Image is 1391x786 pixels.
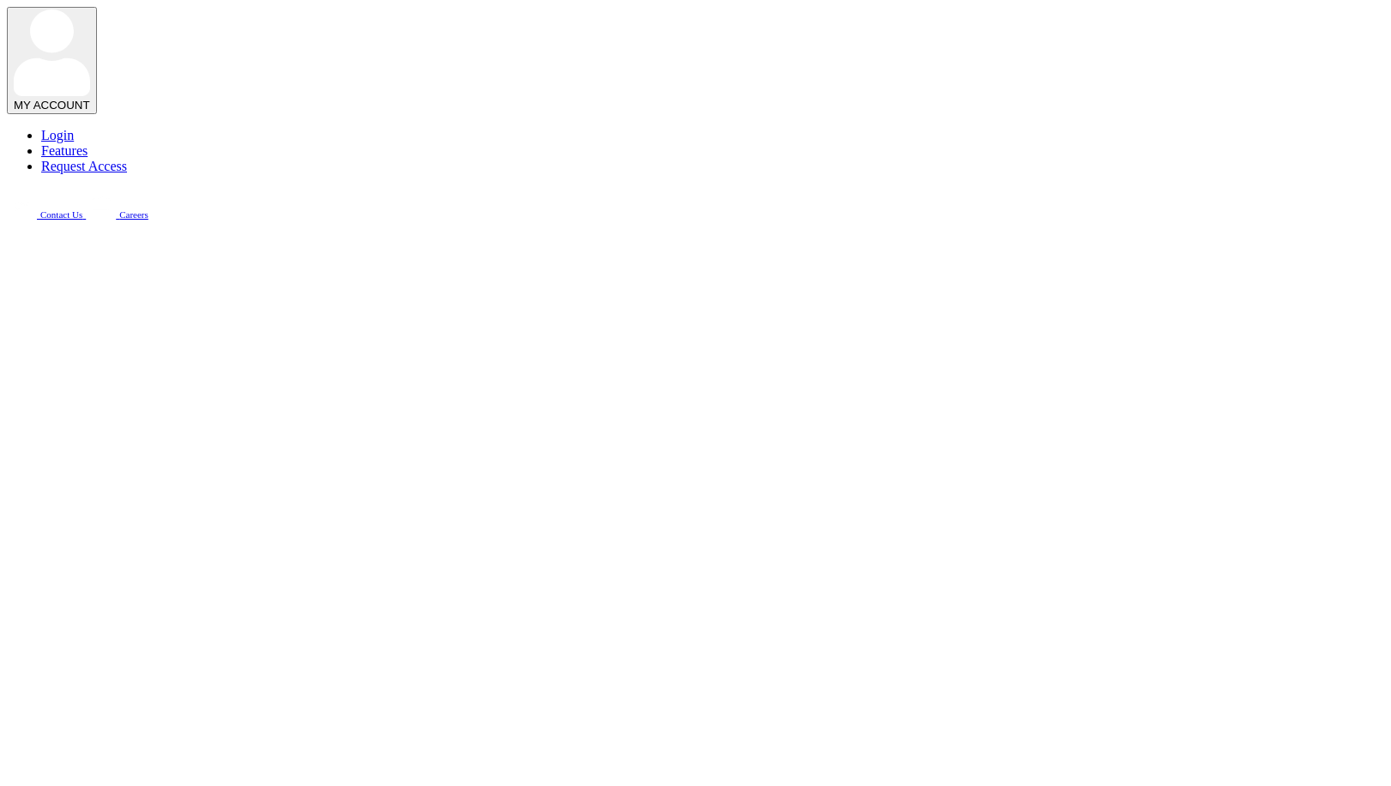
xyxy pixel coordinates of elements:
a: Contact Us [7,206,86,221]
a: Features [41,143,88,158]
img: Beacon Funding chat [7,188,37,218]
a: Login [41,128,74,142]
a: Request Access [41,159,127,173]
span: Careers [119,209,148,220]
img: Beacon Funding Careers [86,188,116,218]
a: Careers [86,206,148,221]
button: MY ACCOUNT [7,7,97,114]
span: Contact Us [40,209,82,220]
